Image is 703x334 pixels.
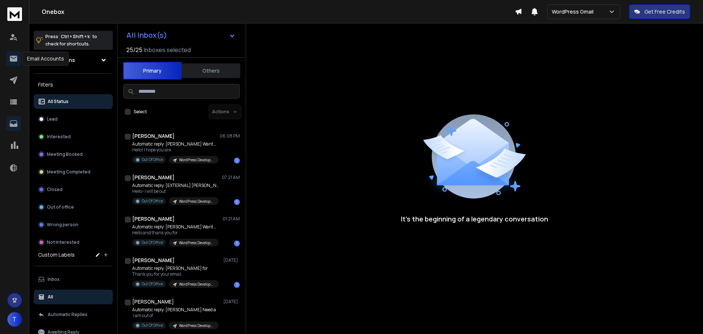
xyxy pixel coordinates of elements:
[132,141,220,147] p: Automatic reply: [PERSON_NAME] Want more
[132,183,220,188] p: Automatic reply: [EXTERNAL] [PERSON_NAME]
[234,199,240,205] div: 1
[42,7,515,16] h1: Onebox
[142,240,163,245] p: Out Of Office
[142,281,163,287] p: Out Of Office
[222,175,240,180] p: 07:21 AM
[132,271,219,277] p: Thank you for your email.
[132,174,175,181] h1: [PERSON_NAME]
[142,157,163,162] p: Out Of Office
[34,147,113,162] button: Meeting Booked
[234,158,240,164] div: 1
[223,216,240,222] p: 01:21 AM
[48,276,60,282] p: Inbox
[45,33,97,48] p: Press to check for shortcuts.
[629,4,690,19] button: Get Free Credits
[34,94,113,109] button: All Status
[47,116,57,122] p: Lead
[401,214,548,224] p: It’s the beginning of a legendary conversation
[34,129,113,144] button: Interested
[132,265,219,271] p: Automatic reply: [PERSON_NAME] for
[22,52,69,66] div: Email Accounts
[179,323,214,329] p: WordPress Development - demo request - home
[126,32,167,39] h1: All Inbox(s)
[179,282,214,287] p: WordPress Development - demo request - home
[220,133,240,139] p: 06:08 PM
[223,299,240,305] p: [DATE]
[48,312,88,318] p: Automatic Replies
[34,217,113,232] button: Wrong person
[48,99,68,104] p: All Status
[179,199,214,204] p: WordPress Development - demo request - home
[47,222,78,228] p: Wrong person
[182,63,240,79] button: Others
[126,45,142,54] span: 25 / 25
[34,200,113,214] button: Out of office
[132,224,220,230] p: Automatic reply: [PERSON_NAME] Want more
[132,230,220,236] p: Hello and thank you for
[34,165,113,179] button: Meeting Completed
[123,62,182,80] button: Primary
[134,109,147,115] label: Select
[34,80,113,90] h3: Filters
[7,7,22,21] img: logo
[132,147,220,153] p: Hello! I hope you are
[223,257,240,263] p: [DATE]
[132,257,175,264] h1: [PERSON_NAME]
[179,240,214,246] p: WordPress Development - demo request - home
[47,239,79,245] p: Not Interested
[7,312,22,327] button: T
[552,8,596,15] p: WordPress Gmail
[234,282,240,288] div: 1
[132,188,220,194] p: Hello- I will be out
[132,307,219,313] p: Automatic reply: [PERSON_NAME] Need a
[234,241,240,246] div: 1
[120,28,241,43] button: All Inbox(s)
[47,187,63,192] p: Closed
[34,290,113,304] button: All
[132,298,174,305] h1: [PERSON_NAME]
[34,182,113,197] button: Closed
[47,134,71,140] p: Interested
[144,45,191,54] h3: Inboxes selected
[132,132,175,140] h1: [PERSON_NAME]
[47,151,83,157] p: Meeting Booked
[34,307,113,322] button: Automatic Replies
[60,32,91,41] span: Ctrl + Shift + k
[142,198,163,204] p: Out Of Office
[34,112,113,126] button: Lead
[48,294,53,300] p: All
[34,235,113,250] button: Not Interested
[34,53,113,67] button: All Campaigns
[142,323,163,328] p: Out Of Office
[47,169,90,175] p: Meeting Completed
[132,215,175,223] h1: [PERSON_NAME]
[644,8,685,15] p: Get Free Credits
[179,157,214,163] p: WordPress Development - demo request - home
[132,313,219,319] p: I am out of
[38,251,75,258] h3: Custom Labels
[34,272,113,287] button: Inbox
[47,204,74,210] p: Out of office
